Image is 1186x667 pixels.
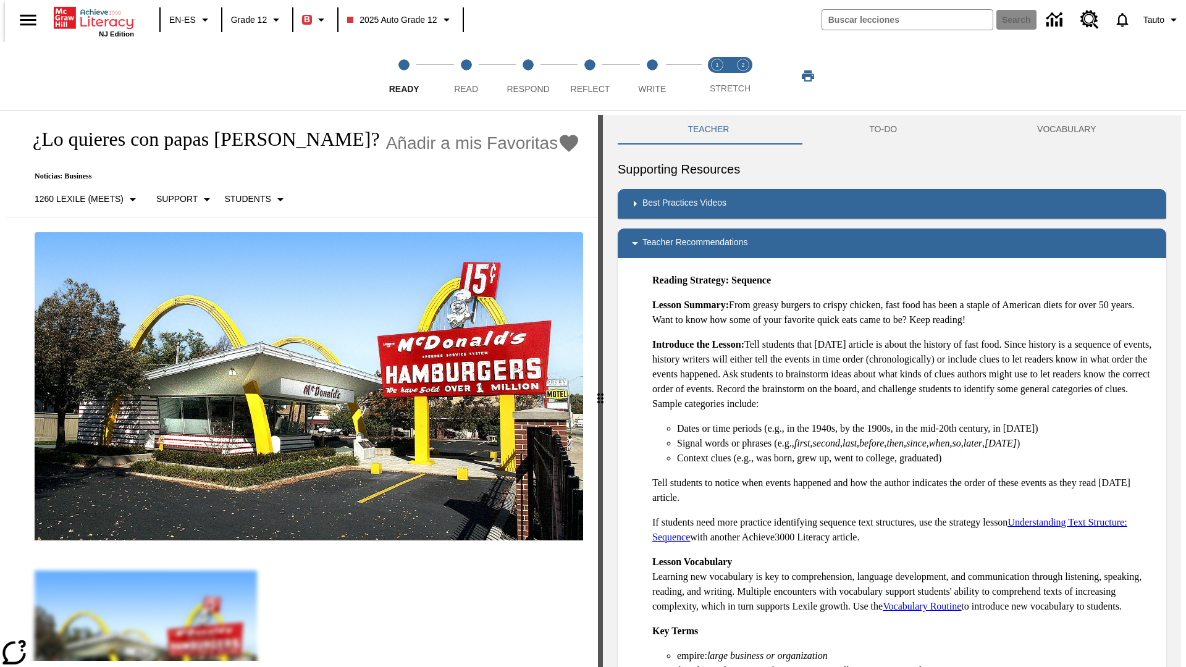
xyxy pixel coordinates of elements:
[492,42,564,110] button: Respond step 3 of 5
[1039,3,1073,37] a: Centro de información
[507,84,549,94] span: Respond
[618,229,1166,258] div: Teacher Recommendations
[616,42,688,110] button: Write step 5 of 5
[652,556,732,567] strong: Lesson Vocabulary
[652,300,729,310] strong: Lesson Summary:
[5,115,598,661] div: reading
[677,436,1156,451] li: Signal words or phrases (e.g., , , , , , , , , , )
[953,438,961,448] em: so
[618,189,1166,219] div: Best Practices Videos
[652,555,1156,614] p: Learning new vocabulary is key to comprehension, language development, and communication through ...
[1143,14,1164,27] span: Tauto
[964,438,982,448] em: later
[304,12,310,27] span: B
[788,65,828,87] button: Imprimir
[886,438,904,448] em: then
[799,115,967,145] button: TO-DO
[618,115,799,145] button: Teacher
[231,14,267,27] span: Grade 12
[386,132,581,154] button: Añadir a mis Favoritas - ¿Lo quieres con papas fritas?
[642,236,747,251] p: Teacher Recommendations
[985,438,1017,448] em: [DATE]
[794,438,810,448] em: first
[715,62,718,68] text: 1
[1138,9,1186,31] button: Perfil/Configuración
[342,9,458,31] button: Class: 2025 Auto Grade 12, Selecciona una clase
[725,42,761,110] button: Stretch Respond step 2 of 2
[598,115,603,667] div: Pulsa la tecla de intro o la barra espaciadora y luego presiona las flechas de derecha e izquierd...
[389,84,419,94] span: Ready
[430,42,502,110] button: Read step 2 of 5
[638,84,666,94] span: Write
[219,188,292,211] button: Seleccionar estudiante
[54,4,134,38] div: Portada
[677,648,1156,663] li: empire:
[454,84,478,94] span: Read
[224,193,271,206] p: Students
[30,188,145,211] button: Seleccione Lexile, 1260 Lexile (Meets)
[652,339,744,350] strong: Introduce the Lesson:
[731,275,771,285] strong: Sequence
[652,275,729,285] strong: Reading Strategy:
[99,30,134,38] span: NJ Edition
[386,133,558,153] span: Añadir a mis Favoritas
[652,476,1156,505] p: Tell students to notice when events happened and how the author indicates the order of these even...
[10,2,46,38] button: Abrir el menú lateral
[699,42,735,110] button: Stretch Read step 1 of 2
[20,172,580,181] p: Noticias: Business
[151,188,219,211] button: Tipo de apoyo, Support
[652,337,1156,411] p: Tell students that [DATE] article is about the history of fast food. Since history is a sequence ...
[35,232,583,541] img: One of the first McDonald's stores, with the iconic red sign and golden arches.
[618,159,1166,179] h6: Supporting Resources
[1073,3,1106,36] a: Centro de recursos, Se abrirá en una pestaña nueva.
[967,115,1166,145] button: VOCABULARY
[368,42,440,110] button: Ready step 1 of 5
[164,9,217,31] button: Language: EN-ES, Selecciona un idioma
[35,193,124,206] p: 1260 Lexile (Meets)
[652,626,698,636] strong: Key Terms
[677,451,1156,466] li: Context clues (e.g., was born, grew up, went to college, graduated)
[20,128,380,151] h1: ¿Lo quieres con papas [PERSON_NAME]?
[677,421,1156,436] li: Dates or time periods (e.g., in the 1940s, by the 1900s, in the mid-20th century, in [DATE])
[618,115,1166,145] div: Instructional Panel Tabs
[710,83,751,93] span: STRETCH
[156,193,198,206] p: Support
[741,62,744,68] text: 2
[813,438,840,448] em: second
[883,601,961,611] a: Vocabulary Routine
[603,115,1181,667] div: activity
[929,438,950,448] em: when
[906,438,927,448] em: since
[652,298,1156,327] p: From greasy burgers to crispy chicken, fast food has been a staple of American diets for over 50 ...
[652,515,1156,545] p: If students need more practice identifying sequence text structures, use the strategy lesson with...
[822,10,993,30] input: search field
[554,42,626,110] button: Reflect step 4 of 5
[859,438,884,448] em: before
[571,84,610,94] span: Reflect
[226,9,288,31] button: Grado: Grade 12, Elige un grado
[707,650,828,661] em: large business or organization
[347,14,437,27] span: 2025 Auto Grade 12
[642,196,726,211] p: Best Practices Videos
[169,14,196,27] span: EN-ES
[843,438,857,448] em: last
[1106,4,1138,36] a: Notificaciones
[297,9,334,31] button: Boost El color de la clase es rojo. Cambiar el color de la clase.
[652,517,1127,542] a: Understanding Text Structure: Sequence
